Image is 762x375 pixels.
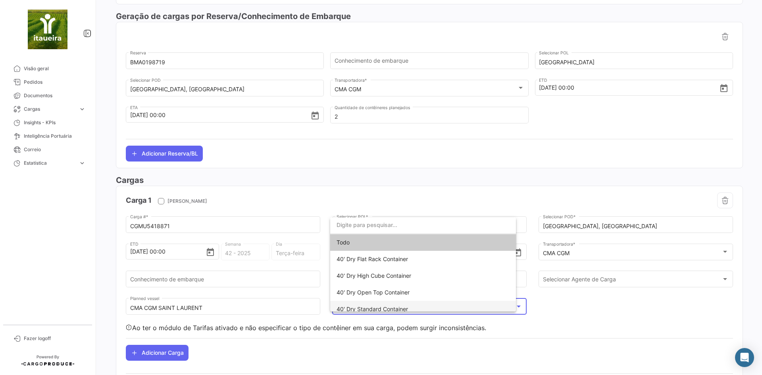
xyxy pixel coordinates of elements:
span: Todo [337,234,510,251]
span: 40' Dry Standard Container [337,306,408,312]
span: 40' Dry High Cube Container [337,272,411,279]
span: 40' Dry Flat Rack Container [337,256,408,262]
span: 40' Dry Open Top Container [337,289,410,296]
input: dropdown search [330,217,516,233]
div: Abrir Intercom Messenger [735,348,754,367]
